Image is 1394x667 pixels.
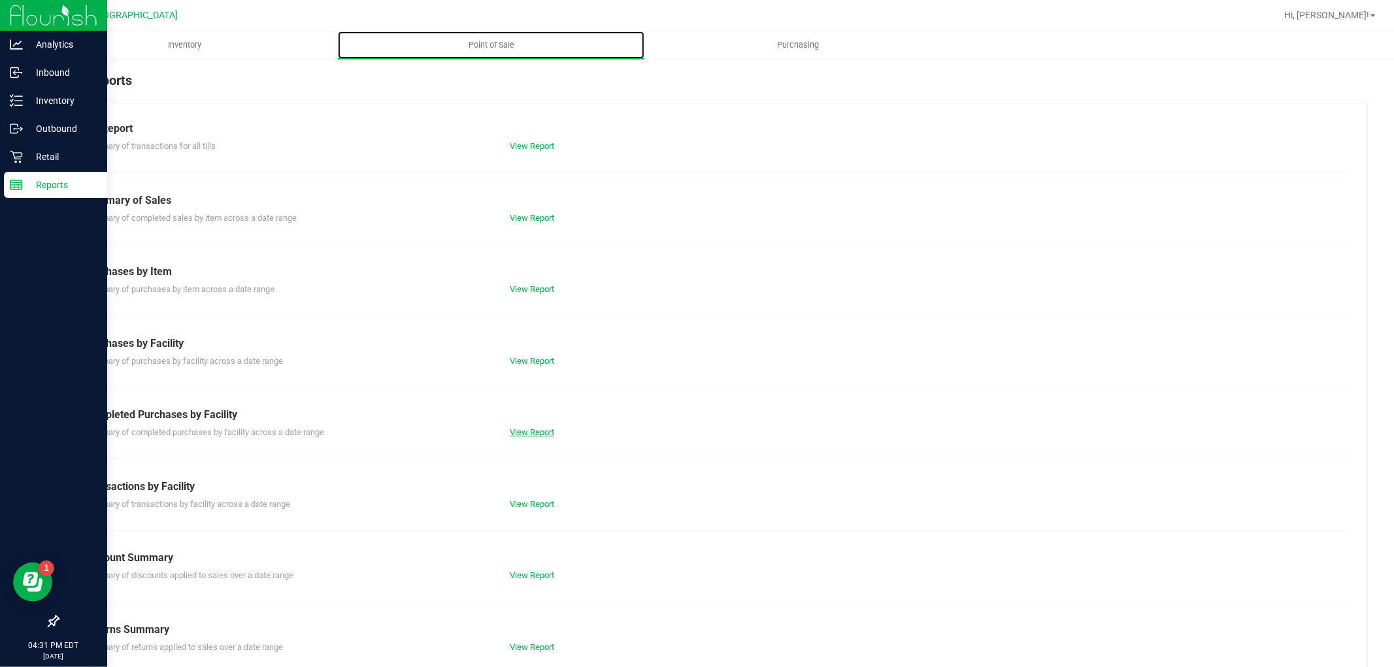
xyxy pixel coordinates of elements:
span: Summary of discounts applied to sales over a date range [84,570,293,580]
p: Reports [23,177,101,193]
inline-svg: Inbound [10,66,23,79]
inline-svg: Analytics [10,38,23,51]
p: Analytics [23,37,101,52]
p: Inbound [23,65,101,80]
a: Inventory [31,31,338,59]
span: Summary of completed sales by item across a date range [84,213,297,223]
inline-svg: Reports [10,178,23,191]
div: POS Reports [58,71,1368,101]
p: Inventory [23,93,101,108]
div: Discount Summary [84,550,1341,566]
span: Summary of purchases by item across a date range [84,284,274,294]
p: [DATE] [6,651,101,661]
div: Transactions by Facility [84,479,1341,495]
a: View Report [510,642,554,652]
a: View Report [510,356,554,366]
inline-svg: Inventory [10,94,23,107]
iframe: Resource center [13,562,52,602]
span: Hi, [PERSON_NAME]! [1284,10,1369,20]
span: Purchasing [759,39,837,51]
div: Summary of Sales [84,193,1341,208]
a: View Report [510,284,554,294]
div: Till Report [84,121,1341,137]
span: Summary of transactions by facility across a date range [84,499,290,509]
a: Point of Sale [338,31,644,59]
div: Purchases by Facility [84,336,1341,351]
span: Inventory [150,39,219,51]
span: [GEOGRAPHIC_DATA] [89,10,178,21]
a: View Report [510,213,554,223]
a: Purchasing [644,31,951,59]
iframe: Resource center unread badge [39,561,54,576]
inline-svg: Outbound [10,122,23,135]
span: Point of Sale [451,39,532,51]
div: Completed Purchases by Facility [84,407,1341,423]
div: Returns Summary [84,622,1341,638]
p: Retail [23,149,101,165]
inline-svg: Retail [10,150,23,163]
span: Summary of completed purchases by facility across a date range [84,427,324,437]
span: Summary of purchases by facility across a date range [84,356,283,366]
a: View Report [510,427,554,437]
span: Summary of returns applied to sales over a date range [84,642,283,652]
a: View Report [510,141,554,151]
p: Outbound [23,121,101,137]
div: Purchases by Item [84,264,1341,280]
a: View Report [510,499,554,509]
span: Summary of transactions for all tills [84,141,216,151]
p: 04:31 PM EDT [6,640,101,651]
a: View Report [510,570,554,580]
